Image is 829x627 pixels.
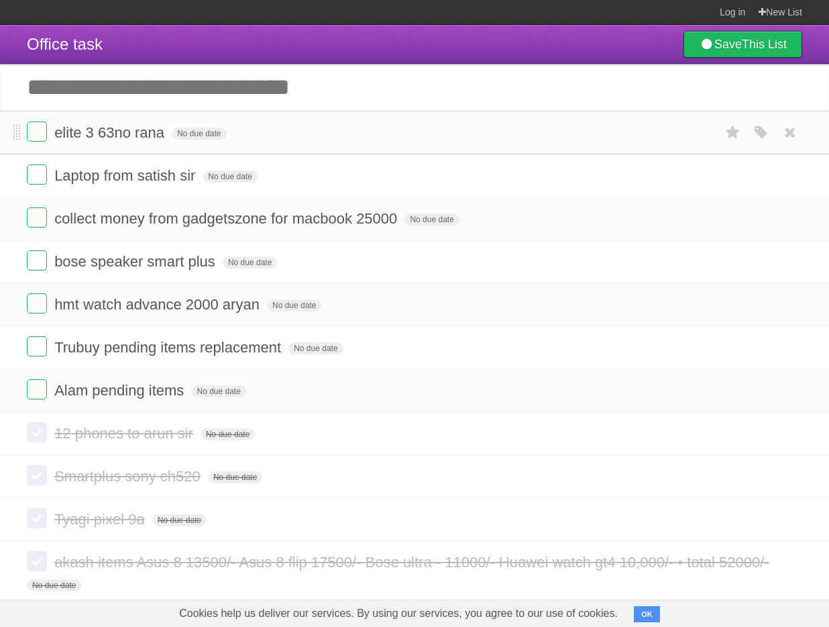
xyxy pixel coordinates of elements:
span: akash items Asus 8 13500/- Asus 8 flip 17500/- Bose ultra - 11000/- Huawei watch gt4 10,000/- •⁠ ... [54,554,773,571]
span: Alam pending items [54,382,187,399]
a: SaveThis List [683,31,802,58]
span: Office task [27,35,103,53]
span: Cookies help us deliver our services. By using our services, you agree to our use of cookies. [166,600,631,627]
span: No due date [191,385,245,397]
label: Done [27,122,47,142]
label: Done [27,422,47,442]
label: Done [27,293,47,313]
span: Smartplus sony ch520 [54,468,204,485]
span: collect money from gadgetszone for macbook 25000 [54,210,400,227]
b: This List [742,38,787,51]
label: Done [27,465,47,485]
span: No due date [267,299,321,311]
span: No due date [203,171,258,183]
span: Laptop from satish sir [54,167,199,184]
span: No due date [404,213,459,226]
span: No due date [208,471,262,483]
span: No due date [27,579,81,591]
label: Done [27,508,47,528]
label: Star task [720,122,746,144]
span: No due date [288,342,343,354]
span: No due date [223,256,277,269]
span: No due date [152,514,207,526]
label: Done [27,336,47,356]
label: Done [27,164,47,185]
label: Done [27,207,47,228]
label: Done [27,250,47,271]
label: Done [27,379,47,399]
button: OK [634,606,660,622]
span: hmt watch advance 2000 aryan [54,296,263,313]
label: Done [27,551,47,571]
span: No due date [201,428,255,440]
span: Trubuy pending items replacement [54,339,284,356]
span: elite 3 63no rana [54,124,168,141]
span: 12 phones to arun sir [54,425,197,442]
span: Tyagi pixel 9a [54,511,148,528]
span: No due date [172,128,226,140]
span: bose speaker smart plus [54,253,219,270]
